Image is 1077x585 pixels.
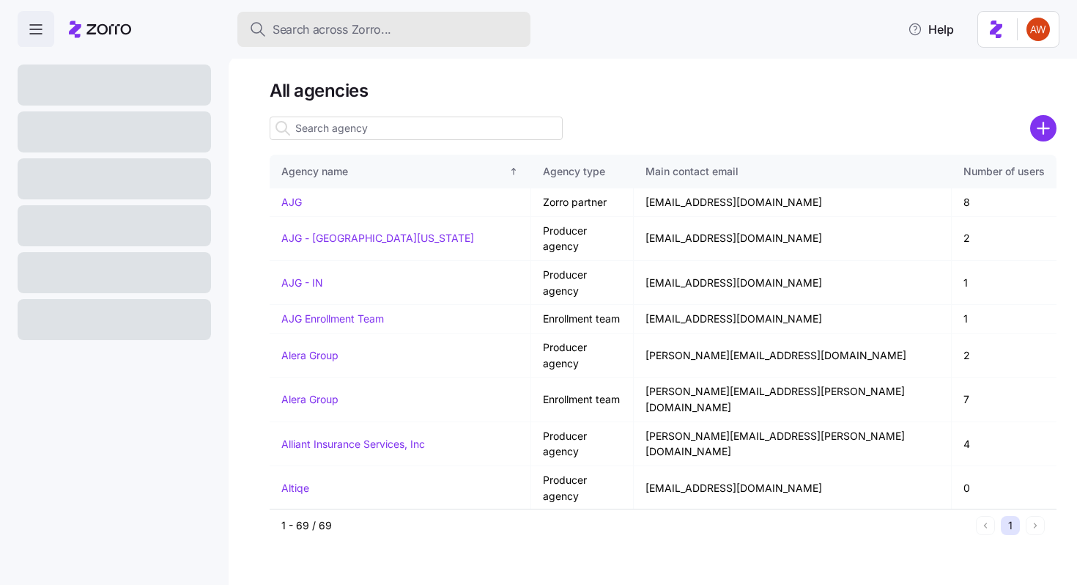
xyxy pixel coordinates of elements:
span: Help [908,21,954,38]
h1: All agencies [270,79,1056,102]
a: AJG - IN [281,276,323,289]
td: Producer agency [531,261,634,305]
button: Help [896,15,966,44]
a: AJG Enrollment Team [281,312,384,325]
button: 1 [1001,516,1020,535]
button: Previous page [976,516,995,535]
td: 4 [952,422,1056,466]
td: 2 [952,334,1056,378]
a: Alera Group [281,349,338,361]
td: 7 [952,378,1056,422]
td: Enrollment team [531,378,634,422]
td: [EMAIL_ADDRESS][DOMAIN_NAME] [634,305,952,334]
td: 1 [952,305,1056,334]
td: Enrollment team [531,305,634,334]
div: Sorted ascending [508,166,519,177]
td: 1 [952,261,1056,305]
div: Agency name [281,163,506,180]
button: Next page [1026,516,1045,535]
td: [EMAIL_ADDRESS][DOMAIN_NAME] [634,261,952,305]
input: Search agency [270,117,563,140]
td: 0 [952,466,1056,510]
a: AJG - [GEOGRAPHIC_DATA][US_STATE] [281,232,474,244]
td: 8 [952,188,1056,217]
div: Number of users [963,163,1045,180]
span: Search across Zorro... [273,21,391,39]
th: Agency nameSorted ascending [270,155,531,188]
a: Alliant Insurance Services, Inc [281,438,425,450]
td: [EMAIL_ADDRESS][DOMAIN_NAME] [634,217,952,261]
div: Agency type [543,163,621,180]
td: [EMAIL_ADDRESS][DOMAIN_NAME] [634,466,952,510]
td: [PERSON_NAME][EMAIL_ADDRESS][PERSON_NAME][DOMAIN_NAME] [634,378,952,422]
td: [PERSON_NAME][EMAIL_ADDRESS][DOMAIN_NAME] [634,334,952,378]
div: 1 - 69 / 69 [281,518,970,533]
a: Altiqe [281,482,309,494]
td: Producer agency [531,422,634,466]
button: Search across Zorro... [237,12,530,47]
td: Zorro partner [531,188,634,217]
a: AJG [281,196,302,208]
td: Producer agency [531,217,634,261]
td: [EMAIL_ADDRESS][DOMAIN_NAME] [634,188,952,217]
td: 2 [952,217,1056,261]
td: Producer agency [531,334,634,378]
a: Alera Group [281,393,338,405]
td: [PERSON_NAME][EMAIL_ADDRESS][PERSON_NAME][DOMAIN_NAME] [634,422,952,466]
div: Main contact email [645,163,939,180]
svg: add icon [1030,115,1056,141]
img: 3c671664b44671044fa8929adf5007c6 [1026,18,1050,41]
td: Producer agency [531,466,634,510]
